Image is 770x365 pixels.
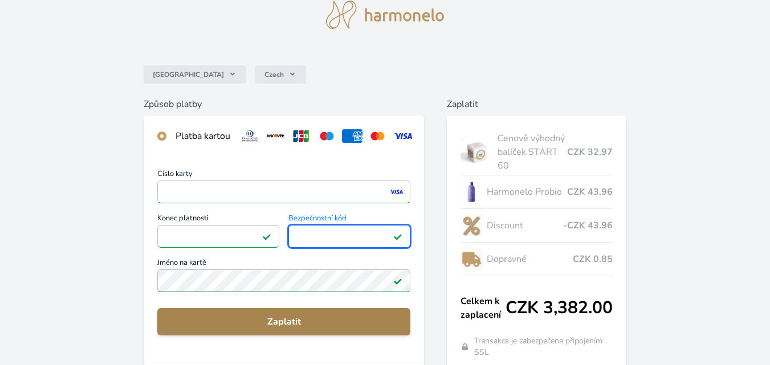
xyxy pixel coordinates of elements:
[461,138,493,166] img: start.jpg
[389,187,404,197] img: visa
[157,269,410,292] input: Jméno na kartěPlatné pole
[367,129,388,143] img: mc.svg
[567,145,613,159] span: CZK 32.97
[342,129,363,143] img: amex.svg
[393,232,402,241] img: Platné pole
[461,211,482,240] img: discount-lo.png
[294,228,405,244] iframe: Iframe pro bezpečnostní kód
[316,129,337,143] img: maestro.svg
[447,97,626,111] h6: Zaplatit
[157,215,279,225] span: Konec platnosti
[498,132,567,173] span: Cenově výhodný balíček START 60
[461,294,506,322] span: Celkem k zaplacení
[255,65,306,84] button: Czech
[461,245,482,273] img: delivery-lo.png
[157,170,410,181] span: Číslo karty
[393,276,402,285] img: Platné pole
[162,184,405,200] iframe: Iframe pro číslo karty
[262,232,271,241] img: Platné pole
[162,228,274,244] iframe: Iframe pro datum vypršení platnosti
[393,129,414,143] img: visa.svg
[176,129,230,143] div: Platba kartou
[326,1,445,29] img: logo.svg
[157,259,410,269] span: Jméno na kartě
[291,129,312,143] img: jcb.svg
[573,252,613,266] span: CZK 0.85
[264,70,284,79] span: Czech
[144,65,246,84] button: [GEOGRAPHIC_DATA]
[567,185,613,199] span: CZK 43.96
[288,215,410,225] span: Bezpečnostní kód
[563,219,613,232] span: -CZK 43.96
[487,185,567,199] span: Harmonelo Probio
[153,70,224,79] span: [GEOGRAPHIC_DATA]
[239,129,260,143] img: diners.svg
[506,298,613,318] span: CZK 3,382.00
[487,252,573,266] span: Dopravné
[487,219,563,232] span: Discount
[144,97,424,111] h6: Způsob platby
[474,335,613,358] span: Transakce je zabezpečena připojením SSL
[157,308,410,335] button: Zaplatit
[265,129,286,143] img: discover.svg
[166,315,401,329] span: Zaplatit
[461,178,482,206] img: CLEAN_PROBIO_se_stinem_x-lo.jpg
